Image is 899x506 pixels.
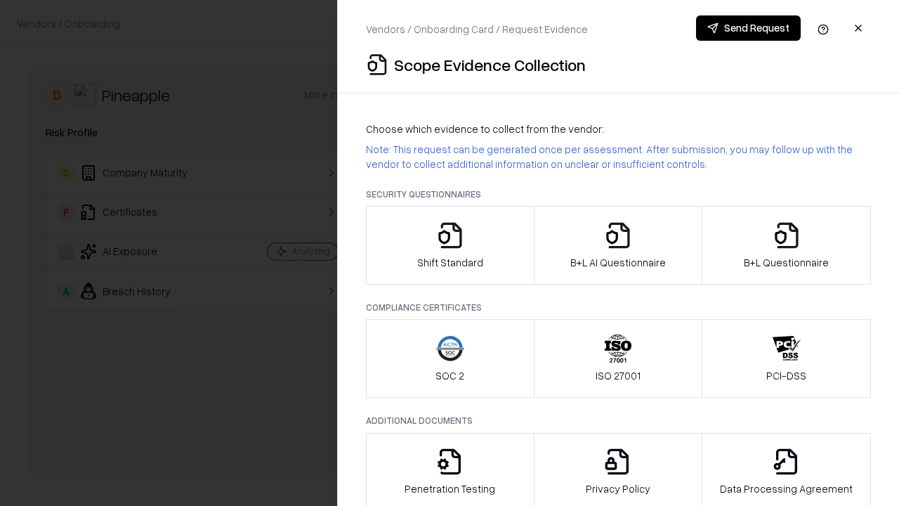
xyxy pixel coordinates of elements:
p: Additional Documents [366,415,871,427]
button: Send Request [696,15,801,41]
p: Vendors / Onboarding Card / Request Evidence [366,22,588,37]
button: B+L Questionnaire [702,206,871,285]
p: Choose which evidence to collect from the vendor: [366,122,871,136]
p: B+L AI Questionnaire [570,255,666,270]
button: Shift Standard [366,206,534,285]
p: ISO 27001 [596,368,641,383]
p: Security Questionnaires [366,188,871,200]
p: Scope Evidence Collection [394,53,586,76]
button: PCI-DSS [702,319,871,398]
p: Compliance Certificates [366,301,871,313]
button: B+L AI Questionnaire [534,206,703,285]
p: Penetration Testing [405,481,495,496]
p: Shift Standard [417,255,483,270]
p: Note: This request can be generated once per assessment. After submission, you may follow up with... [366,142,871,171]
p: Data Processing Agreement [720,481,853,496]
p: PCI-DSS [766,368,806,383]
p: Privacy Policy [586,481,650,496]
p: SOC 2 [435,368,464,383]
button: SOC 2 [366,319,534,398]
p: B+L Questionnaire [744,255,829,270]
button: ISO 27001 [534,319,703,398]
